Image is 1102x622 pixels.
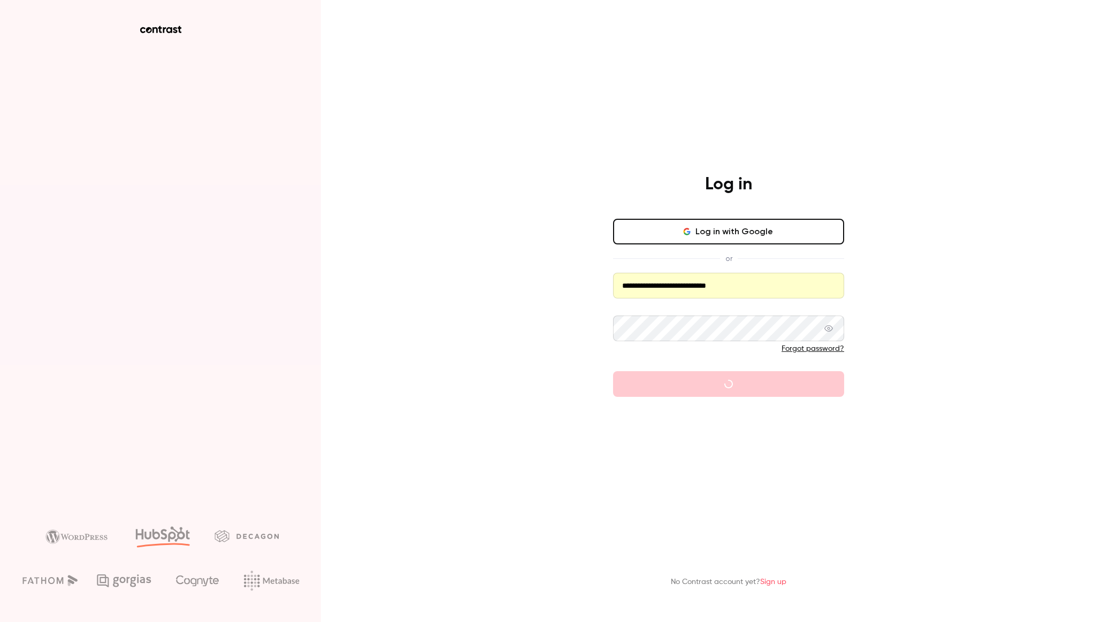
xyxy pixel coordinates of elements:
[720,253,738,264] span: or
[671,577,786,588] p: No Contrast account yet?
[782,345,844,352] a: Forgot password?
[760,578,786,586] a: Sign up
[215,530,279,542] img: decagon
[613,219,844,244] button: Log in with Google
[705,174,752,195] h4: Log in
